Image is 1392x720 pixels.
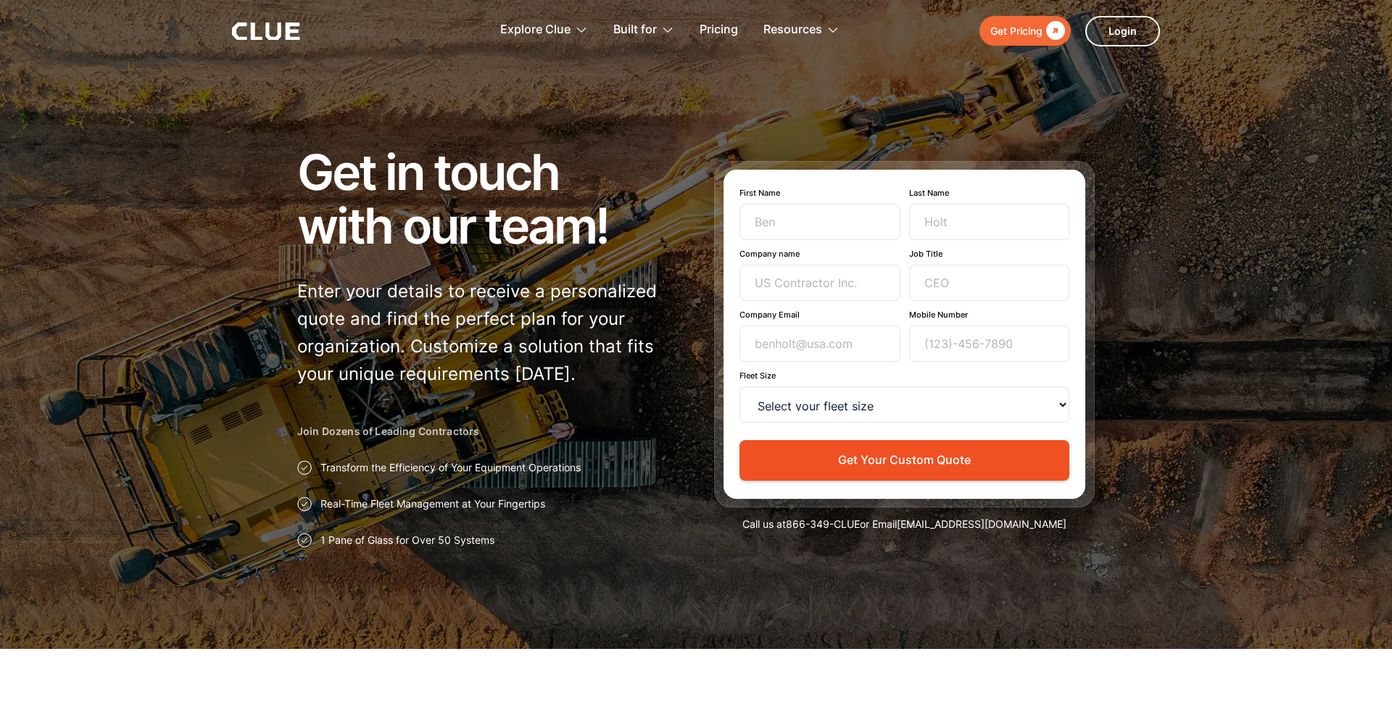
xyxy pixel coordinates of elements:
div: Built for [613,7,657,53]
img: Approval checkmark icon [297,533,312,547]
input: Ben [739,204,900,240]
input: benholt@usa.com [739,326,900,362]
img: Approval checkmark icon [297,460,312,475]
div: Call us at or Email [714,517,1095,531]
input: Holt [909,204,1070,240]
div: Resources [763,7,840,53]
div: Get Pricing [990,22,1043,40]
p: Real-Time Fleet Management at Your Fingertips [320,497,545,511]
img: Approval checkmark icon [297,497,312,511]
div:  [1043,22,1065,40]
label: Fleet Size [739,371,1069,381]
div: Built for [613,7,674,53]
p: Enter your details to receive a personalized quote and find the perfect plan for your organizatio... [297,278,678,388]
label: Job Title [909,249,1070,259]
label: Company name [739,249,900,259]
button: Get Your Custom Quote [739,440,1069,480]
a: Get Pricing [979,16,1071,46]
h1: Get in touch with our team! [297,145,678,252]
h2: Join Dozens of Leading Contractors [297,424,678,439]
a: 866-349-CLUE [786,518,860,530]
a: Pricing [700,7,738,53]
a: [EMAIL_ADDRESS][DOMAIN_NAME] [897,518,1066,530]
label: Mobile Number [909,310,1070,320]
label: Company Email [739,310,900,320]
div: Explore Clue [500,7,571,53]
div: Resources [763,7,822,53]
input: US Contractor Inc. [739,265,900,301]
a: Login [1085,16,1160,46]
p: 1 Pane of Glass for Over 50 Systems [320,533,494,547]
label: Last Name [909,188,1070,198]
input: (123)-456-7890 [909,326,1070,362]
div: Explore Clue [500,7,588,53]
label: First Name [739,188,900,198]
input: CEO [909,265,1070,301]
p: Transform the Efficiency of Your Equipment Operations [320,460,581,475]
